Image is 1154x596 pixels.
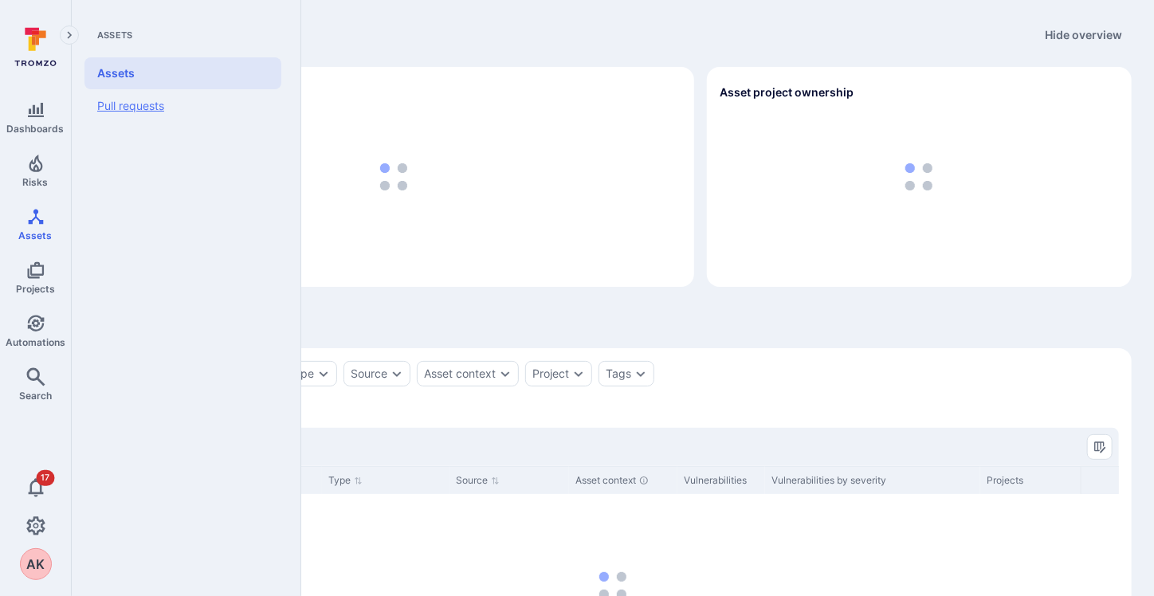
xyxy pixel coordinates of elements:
[19,229,53,241] span: Assets
[456,474,500,487] button: Sort by Source
[639,476,649,485] div: Automatically discovered context associated with the asset
[606,367,631,380] button: Tags
[94,306,1132,335] div: assets tabs
[20,548,52,580] button: AK
[81,54,1132,287] div: Assets overview
[532,367,569,380] button: Project
[6,336,65,348] span: Automations
[328,474,363,487] button: Sort by Type
[351,367,387,380] button: Source
[317,367,330,380] button: Expand dropdown
[84,89,281,123] a: Pull requests
[84,57,281,89] a: Assets
[1087,434,1113,460] button: Manage columns
[7,123,65,135] span: Dashboards
[19,390,52,402] span: Search
[572,367,585,380] button: Expand dropdown
[64,29,75,42] i: Expand navigation menu
[499,367,512,380] button: Expand dropdown
[20,548,52,580] div: Arun Kumar Nagarajan
[684,473,759,488] div: Vulnerabilities
[634,367,647,380] button: Expand dropdown
[23,176,49,188] span: Risks
[391,367,403,380] button: Expand dropdown
[575,473,671,488] div: Asset context
[720,84,854,100] h2: Asset project ownership
[60,25,79,45] button: Expand navigation menu
[424,367,496,380] button: Asset context
[16,283,55,295] span: Projects
[84,29,281,41] span: Assets
[36,470,54,486] span: 17
[1035,22,1132,48] button: Hide overview
[771,473,974,488] div: Vulnerabilities by severity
